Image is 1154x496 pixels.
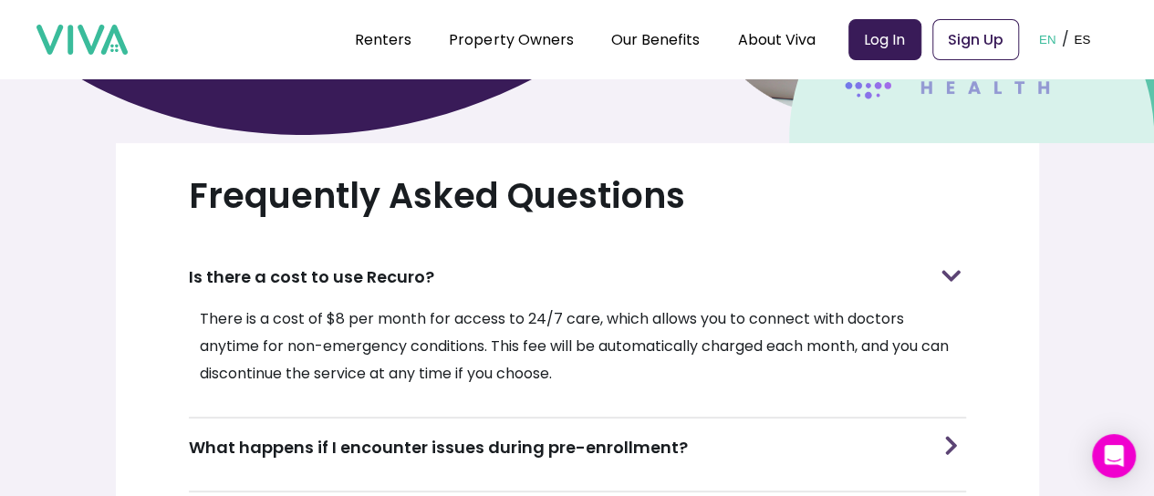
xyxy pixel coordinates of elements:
img: viva [36,25,128,56]
div: What happens if I encounter issues during pre-enrollment?arrow for minimizing [189,418,966,476]
a: Log In [848,19,921,60]
div: Open Intercom Messenger [1092,434,1136,478]
h3: Is there a cost to use Recuro? [189,264,434,289]
div: Our Benefits [611,16,700,62]
img: arrow for minimizing [938,436,964,455]
img: arrow for minimizing [941,263,961,289]
a: Sign Up [932,19,1019,60]
button: ES [1068,11,1096,67]
a: Property Owners [449,29,573,50]
a: Renters [355,29,411,50]
h3: What happens if I encounter issues during pre-enrollment? [189,435,688,460]
h1: Frequently Asked Questions [189,172,966,220]
button: EN [1034,11,1062,67]
div: Is there a cost to use Recuro?arrow for minimizing [189,248,966,305]
p: / [1061,26,1068,53]
div: About Viva [738,16,816,62]
p: There is a cost of $8 per month for access to 24/7 care, which allows you to connect with doctors... [189,305,966,387]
